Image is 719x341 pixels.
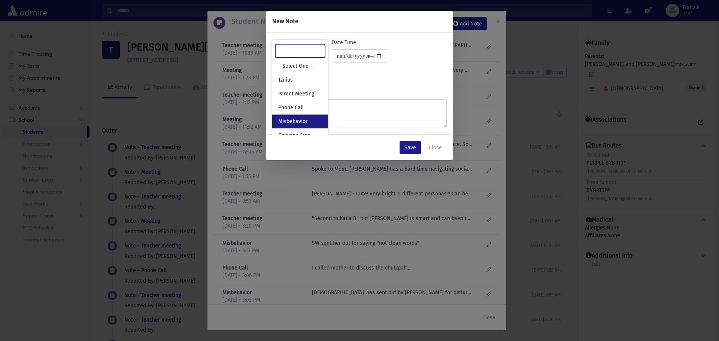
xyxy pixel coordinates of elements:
[424,141,447,154] button: Close
[278,104,304,112] span: Phone Call
[275,44,325,58] input: Search
[278,132,310,139] span: Chewing Gum
[278,118,307,125] span: Misbehavior
[278,76,293,84] span: Tznius
[272,17,298,26] h6: New Note
[332,39,356,46] label: Date Time
[272,39,294,46] label: Log Type:
[400,141,421,154] button: Save
[278,63,313,70] span: --Select One--
[278,90,314,98] span: Parent Meeting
